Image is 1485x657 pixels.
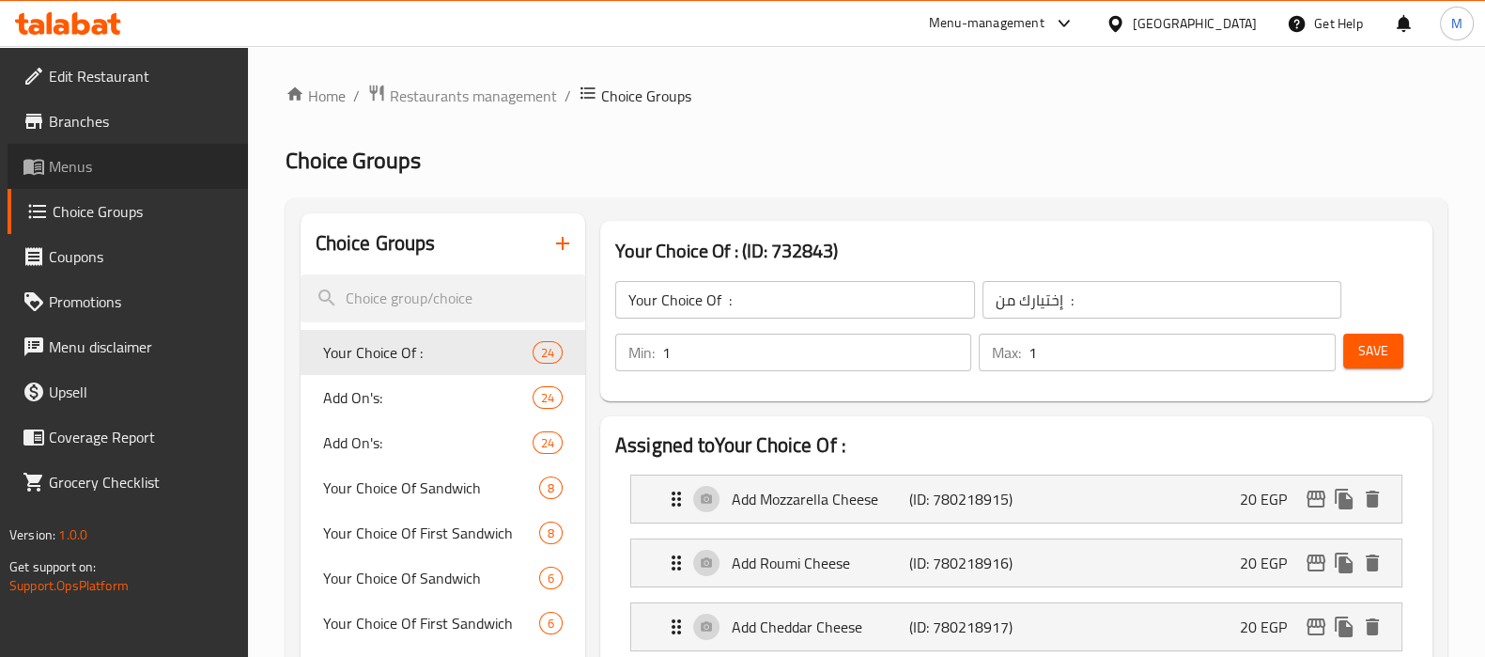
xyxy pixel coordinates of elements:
[9,523,55,547] span: Version:
[316,229,436,258] h2: Choice Groups
[323,386,533,409] span: Add On's:
[909,616,1028,638] p: (ID: 780218917)
[323,431,533,454] span: Add On's:
[1240,616,1302,638] p: 20 EGP
[534,434,562,452] span: 24
[286,84,1447,108] nav: breadcrumb
[323,477,539,499] span: Your Choice Of Sandwich
[49,471,233,493] span: Grocery Checklist
[8,324,248,369] a: Menu disclaimer
[929,12,1044,35] div: Menu-management
[301,601,585,646] div: Your Choice Of First Sandwich6
[367,84,557,108] a: Restaurants management
[732,488,909,510] p: Add Mozzarella Cheese
[323,522,539,544] span: Your Choice Of First Sandwich
[301,465,585,510] div: Your Choice Of Sandwich8
[323,567,539,589] span: Your Choice Of Sandwich
[1330,485,1358,513] button: duplicate
[390,85,557,107] span: Restaurants management
[9,555,96,579] span: Get support on:
[615,431,1417,460] h2: Assigned to Your Choice Of :
[534,389,562,407] span: 24
[8,234,248,279] a: Coupons
[301,375,585,420] div: Add On's:24
[9,573,129,598] a: Support.OpsPlatform
[49,65,233,87] span: Edit Restaurant
[909,488,1028,510] p: (ID: 780218915)
[732,616,909,638] p: Add Cheddar Cheese
[49,155,233,178] span: Menus
[631,540,1401,587] div: Expand
[8,144,248,189] a: Menus
[533,386,563,409] div: Choices
[533,341,563,364] div: Choices
[631,476,1401,523] div: Expand
[8,369,248,415] a: Upsell
[49,245,233,268] span: Coupons
[601,85,691,107] span: Choice Groups
[1133,13,1257,34] div: [GEOGRAPHIC_DATA]
[8,54,248,99] a: Edit Restaurant
[353,85,360,107] li: /
[1330,613,1358,641] button: duplicate
[539,522,563,544] div: Choices
[540,524,562,542] span: 8
[1302,549,1330,577] button: edit
[615,467,1417,531] li: Expand
[533,431,563,454] div: Choices
[1302,485,1330,513] button: edit
[301,274,585,322] input: search
[1358,549,1386,577] button: delete
[1451,13,1462,34] span: M
[1358,613,1386,641] button: delete
[323,612,539,634] span: Your Choice Of First Sandwich
[534,344,562,362] span: 24
[539,567,563,589] div: Choices
[49,426,233,448] span: Coverage Report
[301,510,585,555] div: Your Choice Of First Sandwich8
[1240,552,1302,574] p: 20 EGP
[8,460,248,505] a: Grocery Checklist
[540,479,562,497] span: 8
[8,415,248,460] a: Coverage Report
[49,336,233,358] span: Menu disclaimer
[49,290,233,313] span: Promotions
[992,341,1021,364] p: Max:
[615,531,1417,595] li: Expand
[1240,488,1302,510] p: 20 EGP
[301,555,585,601] div: Your Choice Of Sandwich6
[323,341,533,364] span: Your Choice Of :
[539,612,563,634] div: Choices
[540,570,562,587] span: 6
[49,381,233,403] span: Upsell
[8,189,248,234] a: Choice Groups
[8,99,248,144] a: Branches
[58,523,87,547] span: 1.0.0
[631,603,1401,650] div: Expand
[628,341,655,364] p: Min:
[301,330,585,375] div: Your Choice Of :24
[286,85,346,107] a: Home
[1358,485,1386,513] button: delete
[8,279,248,324] a: Promotions
[286,139,421,181] span: Choice Groups
[565,85,571,107] li: /
[540,615,562,633] span: 6
[615,236,1417,266] h3: Your Choice Of : (ID: 732843)
[1330,549,1358,577] button: duplicate
[53,200,233,223] span: Choice Groups
[1343,334,1403,368] button: Save
[301,420,585,465] div: Add On's:24
[49,110,233,133] span: Branches
[1302,613,1330,641] button: edit
[1358,339,1388,363] span: Save
[909,552,1028,574] p: (ID: 780218916)
[732,552,909,574] p: Add Roumi Cheese
[539,477,563,499] div: Choices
